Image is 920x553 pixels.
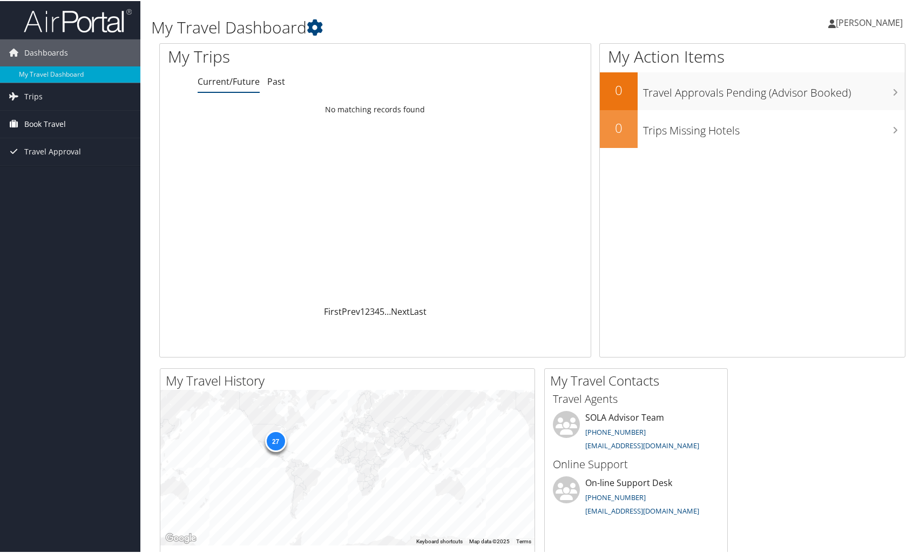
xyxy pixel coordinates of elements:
a: Prev [342,305,360,316]
h2: 0 [600,80,638,98]
span: Trips [24,82,43,109]
a: First [324,305,342,316]
h3: Online Support [553,456,719,471]
li: On-line Support Desk [547,475,725,520]
h2: 0 [600,118,638,136]
h1: My Action Items [600,44,905,67]
h3: Travel Agents [553,390,719,406]
h3: Travel Approvals Pending (Advisor Booked) [643,79,905,99]
h3: Trips Missing Hotels [643,117,905,137]
a: Next [391,305,410,316]
li: SOLA Advisor Team [547,410,725,454]
span: Dashboards [24,38,68,65]
span: [PERSON_NAME] [836,16,903,28]
img: airportal-logo.png [24,7,132,32]
div: 27 [265,429,286,451]
a: Open this area in Google Maps (opens a new window) [163,530,199,544]
a: 0Travel Approvals Pending (Advisor Booked) [600,71,905,109]
span: Travel Approval [24,137,81,164]
h1: My Trips [168,44,403,67]
a: [PERSON_NAME] [828,5,914,38]
img: Google [163,530,199,544]
a: 4 [375,305,380,316]
a: 5 [380,305,384,316]
h2: My Travel History [166,370,535,389]
a: 1 [360,305,365,316]
button: Keyboard shortcuts [416,537,463,544]
a: 2 [365,305,370,316]
a: Past [267,75,285,86]
a: [EMAIL_ADDRESS][DOMAIN_NAME] [585,505,699,515]
a: 3 [370,305,375,316]
span: Map data ©2025 [469,537,510,543]
a: Last [410,305,427,316]
h1: My Travel Dashboard [151,15,659,38]
a: 0Trips Missing Hotels [600,109,905,147]
a: Terms (opens in new tab) [516,537,531,543]
a: [PHONE_NUMBER] [585,491,646,501]
h2: My Travel Contacts [550,370,727,389]
a: [PHONE_NUMBER] [585,426,646,436]
a: [EMAIL_ADDRESS][DOMAIN_NAME] [585,440,699,449]
a: Current/Future [198,75,260,86]
span: … [384,305,391,316]
span: Book Travel [24,110,66,137]
td: No matching records found [160,99,591,118]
